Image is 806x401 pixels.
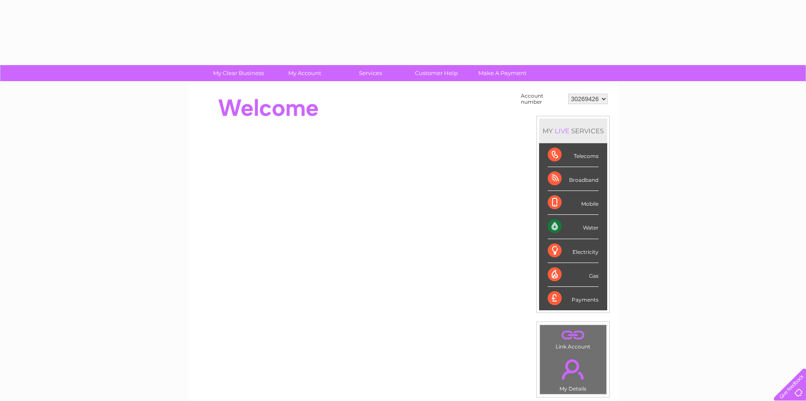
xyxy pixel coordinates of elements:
a: Make A Payment [467,65,538,81]
a: Services [335,65,406,81]
div: Payments [548,287,599,310]
td: My Details [540,352,607,394]
div: LIVE [553,127,571,135]
a: . [542,354,604,385]
div: Electricity [548,239,599,263]
td: Account number [519,91,566,107]
div: Water [548,215,599,239]
a: My Clear Business [203,65,274,81]
a: Customer Help [401,65,472,81]
a: My Account [269,65,340,81]
td: Link Account [540,325,607,352]
a: . [542,327,604,342]
div: Broadband [548,167,599,191]
div: MY SERVICES [539,118,607,143]
div: Gas [548,263,599,287]
div: Telecoms [548,143,599,167]
div: Mobile [548,191,599,215]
